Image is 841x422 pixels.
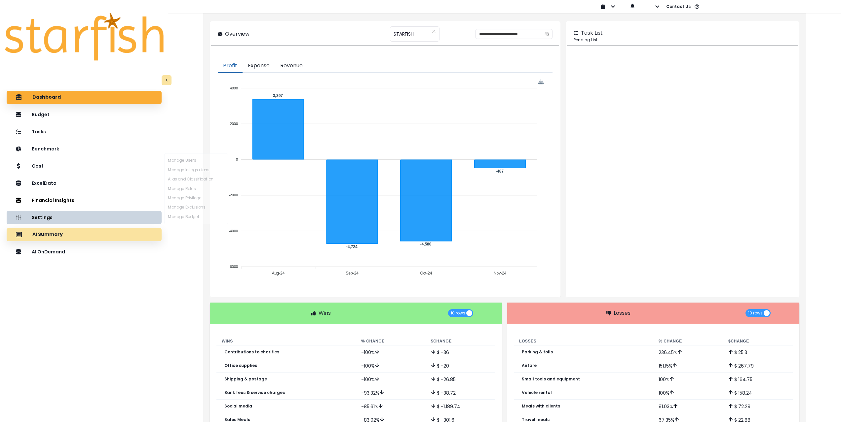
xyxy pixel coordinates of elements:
button: Manage Budget [165,212,228,221]
p: Vehicle rental [522,390,552,395]
button: Dashboard [7,91,162,104]
th: Wins [216,337,356,345]
button: Manage Exclusions [165,203,228,212]
p: Sales Meals [224,417,250,422]
span: 10 rows [451,309,465,317]
p: Parking & tolls [522,350,553,354]
tspan: 4000 [230,86,238,90]
button: Manage Roles [165,184,228,193]
td: 236.45 % [653,345,723,359]
th: % Change [653,337,723,345]
td: $ -26.85 [426,373,495,386]
svg: close [432,29,436,33]
button: Settings [7,211,162,224]
td: -100 % [356,373,426,386]
button: AI OnDemand [7,245,162,258]
tspan: -6000 [229,265,238,269]
p: Travel meals [522,417,550,422]
tspan: Nov-24 [494,271,507,276]
p: Benchmark [32,146,59,152]
td: 100 % [653,373,723,386]
button: Manage Integrations [165,165,228,175]
td: $ 267.79 [723,359,793,373]
button: Cost [7,159,162,173]
p: Social media [224,404,252,408]
p: AI OnDemand [32,249,65,255]
td: 100 % [653,386,723,400]
p: Contributions to charities [224,350,279,354]
tspan: 2000 [230,122,238,126]
th: $ Change [426,337,495,345]
p: Pending List [574,37,791,43]
button: Clear [432,28,436,35]
td: $ -1,189.74 [426,400,495,413]
tspan: Aug-24 [272,271,285,276]
button: Budget [7,108,162,121]
button: Manage Privilege [165,193,228,203]
td: $ 158.24 [723,386,793,400]
p: Meals with clients [522,404,560,408]
button: ExcelData [7,177,162,190]
button: Expense [243,59,275,73]
p: Dashboard [32,94,61,100]
button: Tasks [7,125,162,138]
button: Revenue [275,59,308,73]
button: Benchmark [7,142,162,155]
p: Cost [32,163,44,169]
td: -100 % [356,345,426,359]
tspan: Oct-24 [420,271,432,276]
td: $ -38.72 [426,386,495,400]
td: 91.03 % [653,400,723,413]
td: -85.61 % [356,400,426,413]
p: Wins [319,309,331,317]
button: AI Summary [7,228,162,241]
button: Alias and Classification [165,175,228,184]
span: STARFISH [394,27,414,41]
td: $ 164.75 [723,373,793,386]
tspan: Sep-24 [346,271,359,276]
td: -93.32 % [356,386,426,400]
svg: calendar [545,32,549,36]
img: Download Profit [538,79,544,84]
th: % Change [356,337,426,345]
td: 151.15 % [653,359,723,373]
p: Airfare [522,363,537,368]
p: Bank fees & service charges [224,390,285,395]
th: Losses [514,337,653,345]
button: Manage Users [165,156,228,165]
p: Office supplies [224,363,257,368]
p: Overview [225,30,249,38]
p: Losses [614,309,631,317]
p: Tasks [32,129,46,135]
p: Task List [581,29,603,37]
button: Financial Insights [7,194,162,207]
td: -100 % [356,359,426,373]
p: Shipping & postage [224,377,267,381]
td: $ -20 [426,359,495,373]
p: ExcelData [32,180,57,186]
span: 10 rows [748,309,763,317]
th: $ Change [723,337,793,345]
p: Budget [32,112,50,117]
div: Menu [538,79,544,84]
tspan: -4000 [229,229,238,233]
td: $ 25.3 [723,345,793,359]
td: $ 72.29 [723,400,793,413]
p: Small tools and equipment [522,377,580,381]
button: Profit [218,59,243,73]
p: AI Summary [32,232,63,238]
td: $ -36 [426,345,495,359]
